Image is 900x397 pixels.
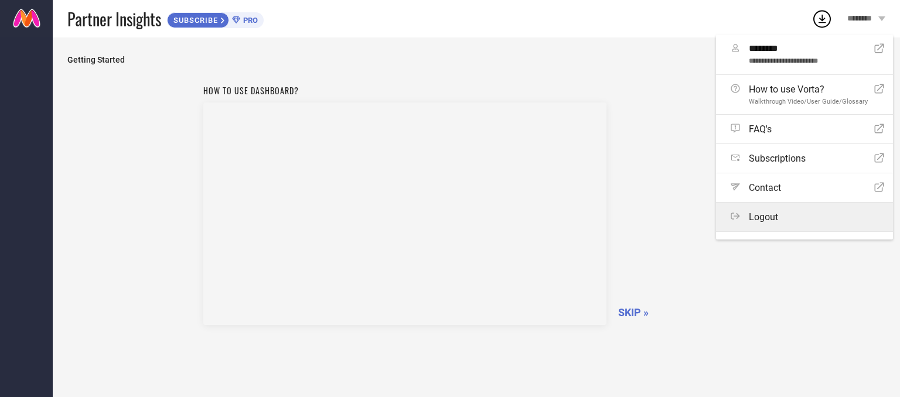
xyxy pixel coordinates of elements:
span: Getting Started [67,55,885,64]
h1: How to use dashboard? [203,84,606,97]
a: FAQ's [716,115,893,143]
span: SKIP » [618,306,649,319]
span: PRO [240,16,258,25]
span: Logout [749,211,778,223]
span: FAQ's [749,124,772,135]
iframe: Workspace Section [203,102,606,325]
span: Contact [749,182,781,193]
span: Partner Insights [67,7,161,31]
span: Subscriptions [749,153,806,164]
span: Walkthrough Video/User Guide/Glossary [749,98,868,105]
span: How to use Vorta? [749,84,868,95]
a: Contact [716,173,893,202]
a: Subscriptions [716,144,893,173]
div: Open download list [812,8,833,29]
a: How to use Vorta?Walkthrough Video/User Guide/Glossary [716,75,893,114]
span: SUBSCRIBE [168,16,221,25]
a: SUBSCRIBEPRO [167,9,264,28]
